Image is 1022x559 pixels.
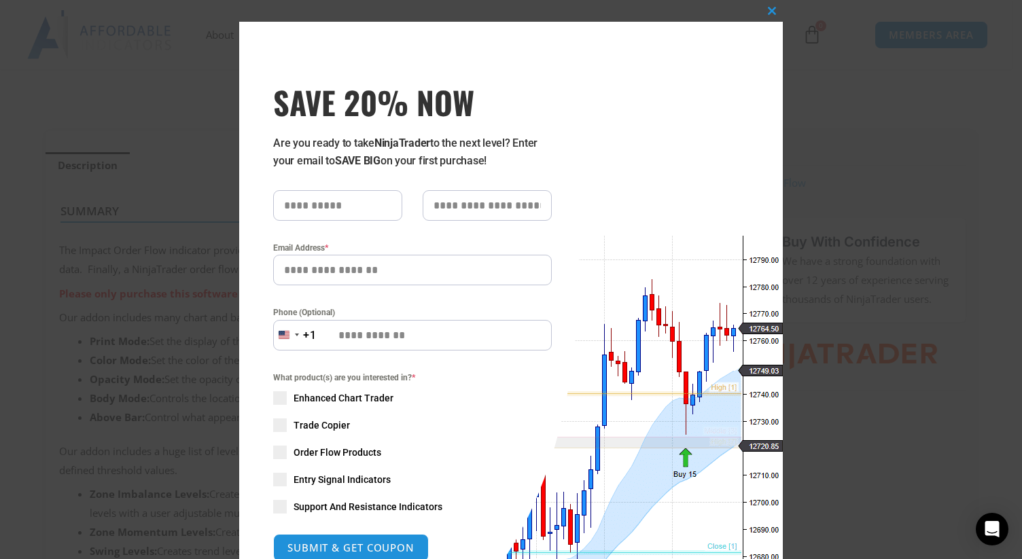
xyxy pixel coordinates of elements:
[294,418,350,432] span: Trade Copier
[273,473,552,486] label: Entry Signal Indicators
[303,327,317,344] div: +1
[273,134,552,170] p: Are you ready to take to the next level? Enter your email to on your first purchase!
[294,391,393,405] span: Enhanced Chart Trader
[273,418,552,432] label: Trade Copier
[273,500,552,513] label: Support And Resistance Indicators
[273,446,552,459] label: Order Flow Products
[294,473,391,486] span: Entry Signal Indicators
[294,446,381,459] span: Order Flow Products
[374,137,430,149] strong: NinjaTrader
[976,513,1008,545] div: Open Intercom Messenger
[273,391,552,405] label: Enhanced Chart Trader
[273,83,552,121] h3: SAVE 20% NOW
[273,241,552,255] label: Email Address
[273,320,317,350] button: Selected country
[273,371,552,384] span: What product(s) are you interested in?
[273,306,552,319] label: Phone (Optional)
[294,500,442,513] span: Support And Resistance Indicators
[335,154,381,167] strong: SAVE BIG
